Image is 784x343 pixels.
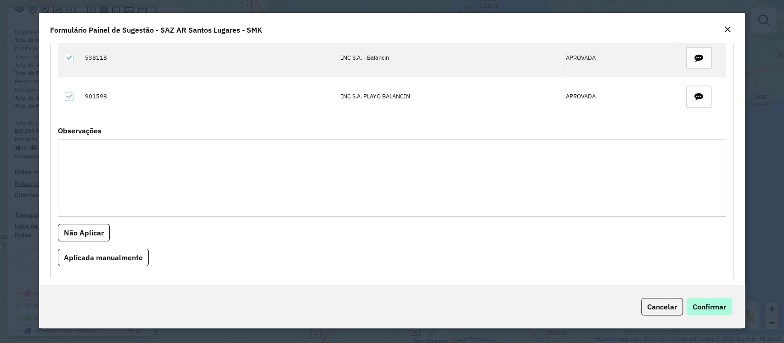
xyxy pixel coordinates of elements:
[561,77,672,116] td: APROVADA
[58,125,102,136] label: Observações
[336,38,561,77] td: INC S.A. - Balancin
[721,24,734,36] button: Close
[693,302,726,311] span: Confirmar
[687,298,732,315] button: Confirmar
[647,302,677,311] span: Cancelar
[80,38,336,77] td: 538118
[641,298,683,315] button: Cancelar
[58,224,110,241] button: Não Aplicar
[561,38,672,77] td: APROVADA
[336,77,561,116] td: INC S.A. PLAYO BALANCIN
[80,77,336,116] td: 901598
[58,249,149,266] button: Aplicada manualmente
[50,24,262,35] h4: Formulário Painel de Sugestão - SAZ AR Santos Lugares - SMK
[724,26,731,33] em: Fechar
